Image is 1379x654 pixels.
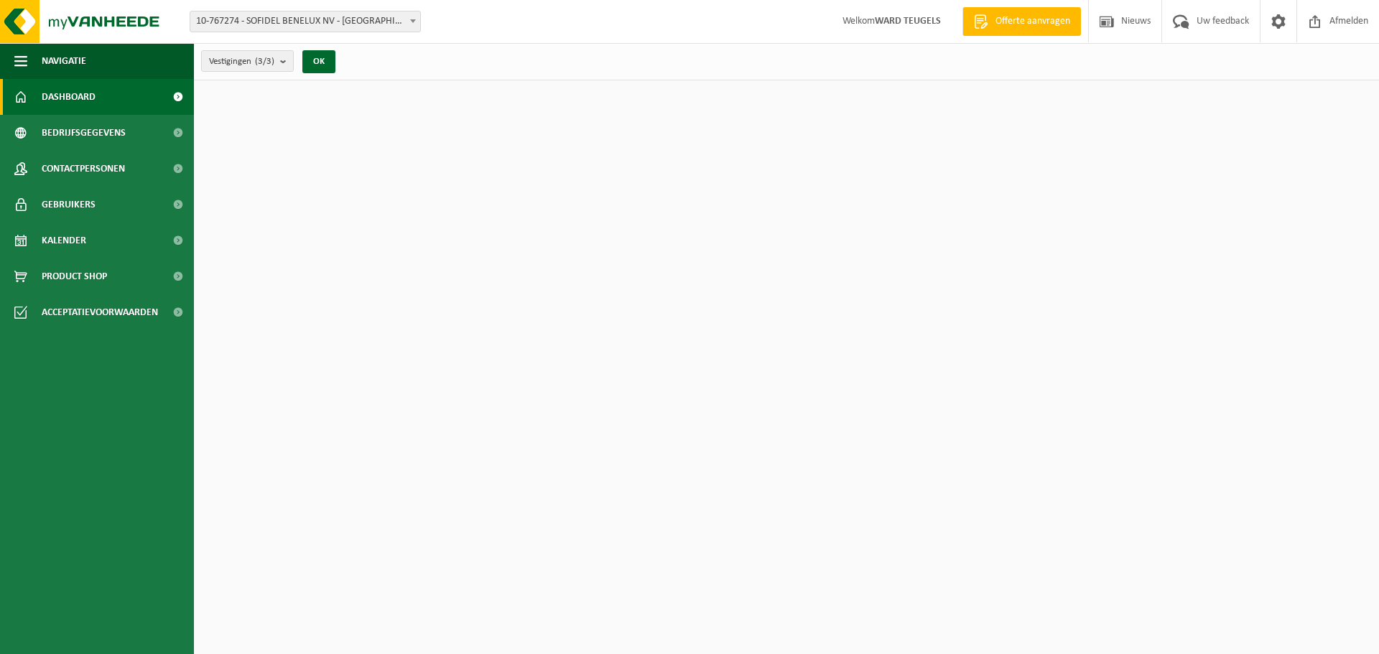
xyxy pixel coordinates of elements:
span: Offerte aanvragen [992,14,1074,29]
span: Gebruikers [42,187,96,223]
span: Contactpersonen [42,151,125,187]
span: Dashboard [42,79,96,115]
span: Kalender [42,223,86,258]
button: OK [302,50,335,73]
a: Offerte aanvragen [962,7,1081,36]
span: Product Shop [42,258,107,294]
span: Bedrijfsgegevens [42,115,126,151]
span: Navigatie [42,43,86,79]
span: Acceptatievoorwaarden [42,294,158,330]
count: (3/3) [255,57,274,66]
span: 10-767274 - SOFIDEL BENELUX NV - DUFFEL [190,11,420,32]
span: Vestigingen [209,51,274,73]
span: 10-767274 - SOFIDEL BENELUX NV - DUFFEL [190,11,421,32]
button: Vestigingen(3/3) [201,50,294,72]
strong: WARD TEUGELS [875,16,941,27]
